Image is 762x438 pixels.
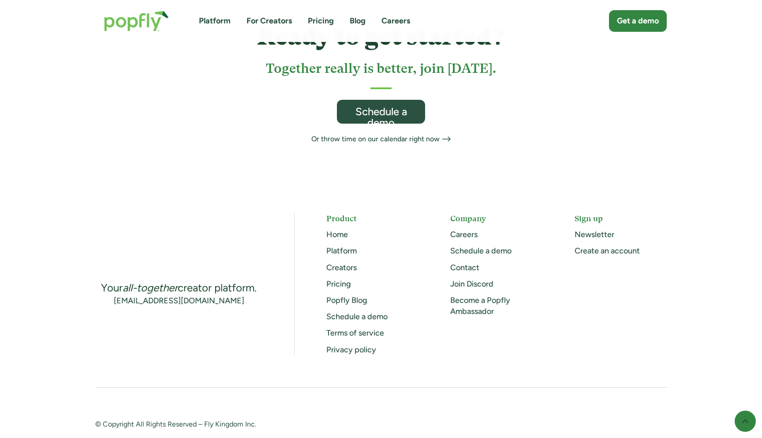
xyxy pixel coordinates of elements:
a: Contact [450,263,479,272]
a: Home [326,230,348,239]
h5: Company [450,213,542,224]
h5: Sign up [575,213,667,224]
h3: Together really is better, join [DATE]. [266,60,496,77]
a: [EMAIL_ADDRESS][DOMAIN_NAME] [114,295,244,306]
a: Become a Popfly Ambassador [450,295,510,316]
a: Schedule a demo [450,246,512,256]
a: For Creators [247,15,292,26]
div: Schedule a demo [345,106,417,128]
a: Join Discord [450,279,493,289]
a: Get a demo [609,10,667,32]
a: Terms of service [326,328,384,338]
a: Popfly Blog [326,295,367,305]
div: Or throw time on our calendar right now [311,134,440,144]
a: home [95,2,178,40]
a: Schedule a demo [326,312,388,321]
a: Privacy policy [326,345,376,355]
a: Pricing [326,279,351,289]
a: Blog [350,15,366,26]
a: Create an account [575,246,640,256]
div: © Copyright All Rights Reserved – Fly Kingdom Inc. [95,419,365,430]
em: all-together [123,281,178,294]
a: Platform [199,15,231,26]
div: Your creator platform. [101,281,257,295]
a: Platform [326,246,357,256]
h5: Product [326,213,418,224]
a: Careers [381,15,410,26]
h4: Ready to get started? [257,23,506,49]
a: Creators [326,263,357,272]
a: Pricing [308,15,334,26]
a: Newsletter [575,230,614,239]
div: Get a demo [617,15,659,26]
a: Or throw time on our calendar right now [311,134,451,144]
a: Schedule a demo [337,100,425,124]
a: Careers [450,230,478,239]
